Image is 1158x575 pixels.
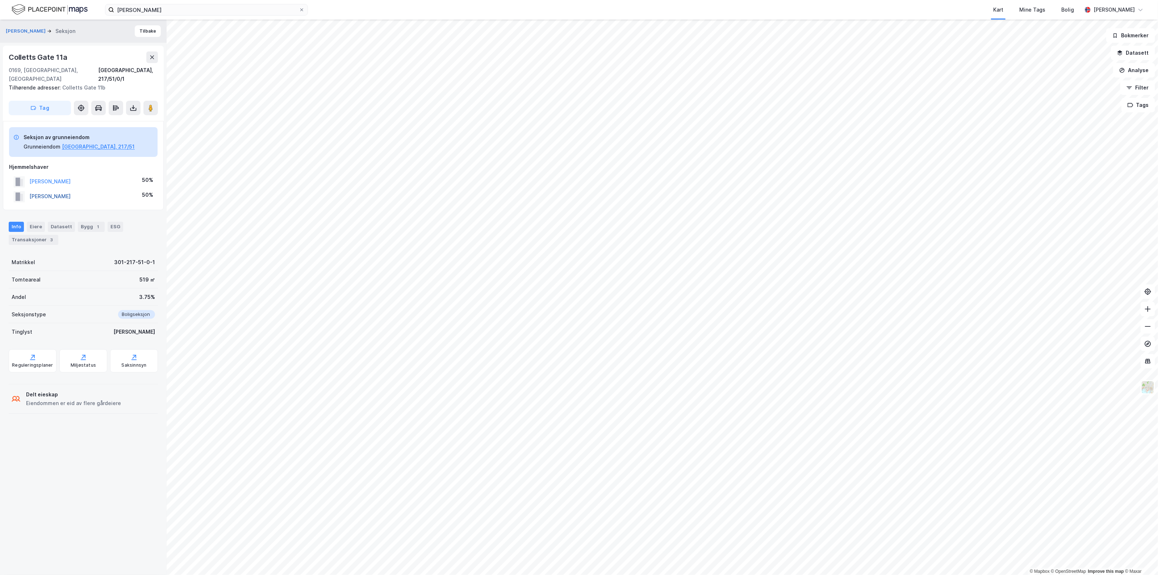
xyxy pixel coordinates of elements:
div: Info [9,222,24,232]
div: Seksjonstype [12,310,46,319]
iframe: Chat Widget [1122,540,1158,575]
div: Seksjon [55,27,75,36]
button: [GEOGRAPHIC_DATA], 217/51 [62,142,135,151]
div: Datasett [48,222,75,232]
a: Mapbox [1030,569,1050,574]
div: Colletts Gate 11a [9,51,69,63]
div: Matrikkel [12,258,35,267]
div: Tinglyst [12,328,32,336]
div: Colletts Gate 11b [9,83,152,92]
div: 301-217-51-0-1 [114,258,155,267]
img: logo.f888ab2527a4732fd821a326f86c7f29.svg [12,3,88,16]
button: Datasett [1111,46,1155,60]
button: Tilbake [135,25,161,37]
button: [PERSON_NAME] [6,28,47,35]
div: 50% [142,191,153,199]
div: 1 [95,223,102,230]
div: Eiere [27,222,45,232]
button: Tag [9,101,71,115]
div: 0169, [GEOGRAPHIC_DATA], [GEOGRAPHIC_DATA] [9,66,98,83]
div: Bygg [78,222,105,232]
button: Tags [1121,98,1155,112]
div: ESG [108,222,123,232]
div: Andel [12,293,26,301]
div: 3 [48,236,55,243]
div: 519 ㎡ [139,275,155,284]
input: Søk på adresse, matrikkel, gårdeiere, leietakere eller personer [114,4,299,15]
div: Transaksjoner [9,235,58,245]
div: Bolig [1061,5,1074,14]
div: Hjemmelshaver [9,163,158,171]
div: Eiendommen er eid av flere gårdeiere [26,399,121,408]
div: 50% [142,176,153,184]
button: Bokmerker [1106,28,1155,43]
div: Delt eieskap [26,390,121,399]
img: Z [1141,380,1155,394]
div: 3.75% [139,293,155,301]
div: Tomteareal [12,275,41,284]
div: Miljøstatus [71,362,96,368]
span: Tilhørende adresser: [9,84,62,91]
div: [PERSON_NAME] [1094,5,1135,14]
button: Analyse [1113,63,1155,78]
div: Seksjon av grunneiendom [24,133,135,142]
div: Mine Tags [1019,5,1045,14]
div: Reguleringsplaner [12,362,53,368]
div: [GEOGRAPHIC_DATA], 217/51/0/1 [98,66,158,83]
a: Improve this map [1088,569,1124,574]
div: Saksinnsyn [122,362,147,368]
div: Kart [993,5,1003,14]
div: Grunneiendom [24,142,60,151]
button: Filter [1120,80,1155,95]
div: [PERSON_NAME] [113,328,155,336]
a: OpenStreetMap [1051,569,1086,574]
